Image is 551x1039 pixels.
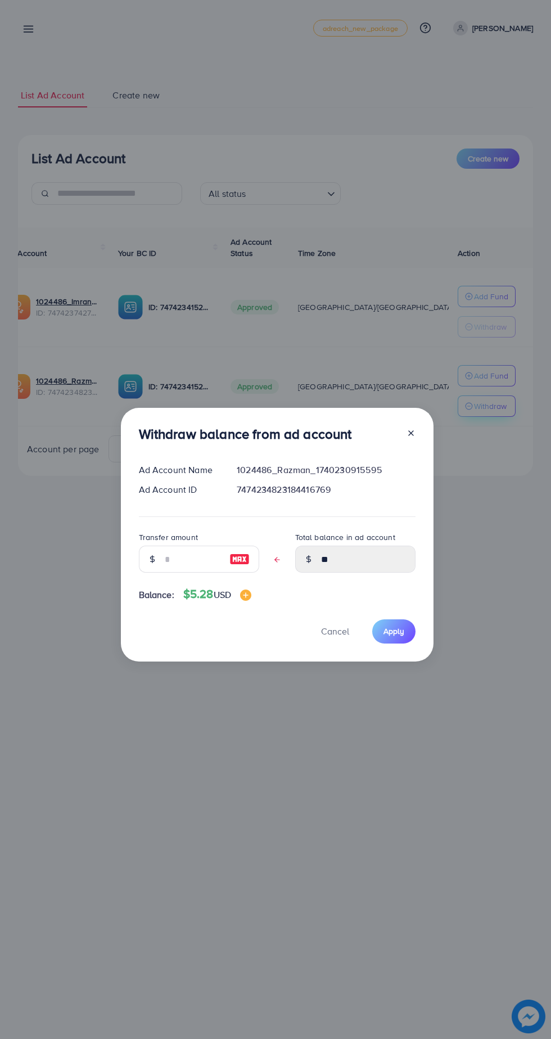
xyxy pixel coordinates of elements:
[139,426,352,442] h3: Withdraw balance from ad account
[383,626,404,637] span: Apply
[307,619,363,644] button: Cancel
[183,587,251,601] h4: $5.28
[372,619,415,644] button: Apply
[228,483,424,496] div: 7474234823184416769
[229,552,250,566] img: image
[228,464,424,476] div: 1024486_Razman_1740230915595
[139,532,198,543] label: Transfer amount
[130,464,228,476] div: Ad Account Name
[240,590,251,601] img: image
[321,625,349,637] span: Cancel
[139,588,174,601] span: Balance:
[214,588,231,601] span: USD
[295,532,395,543] label: Total balance in ad account
[130,483,228,496] div: Ad Account ID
